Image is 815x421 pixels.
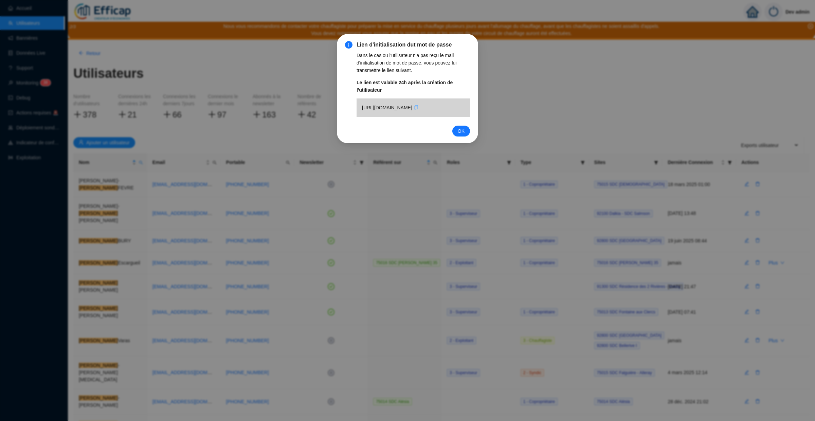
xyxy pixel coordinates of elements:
[345,41,352,49] span: info-circle
[357,41,470,49] span: Lien d'initialisation dut mot de passe
[357,98,470,117] div: [URL][DOMAIN_NAME]
[414,104,418,111] button: Copy
[452,126,470,136] button: OK
[357,52,470,74] div: Dans le cas ou l'utilisateur n'a pas reçu le mail d'initialisation de mot de passe, vous pouvez l...
[458,127,465,135] span: OK
[357,80,453,93] strong: Le lien est valable 24h après la création de l'utilisateur
[414,105,418,110] span: copy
